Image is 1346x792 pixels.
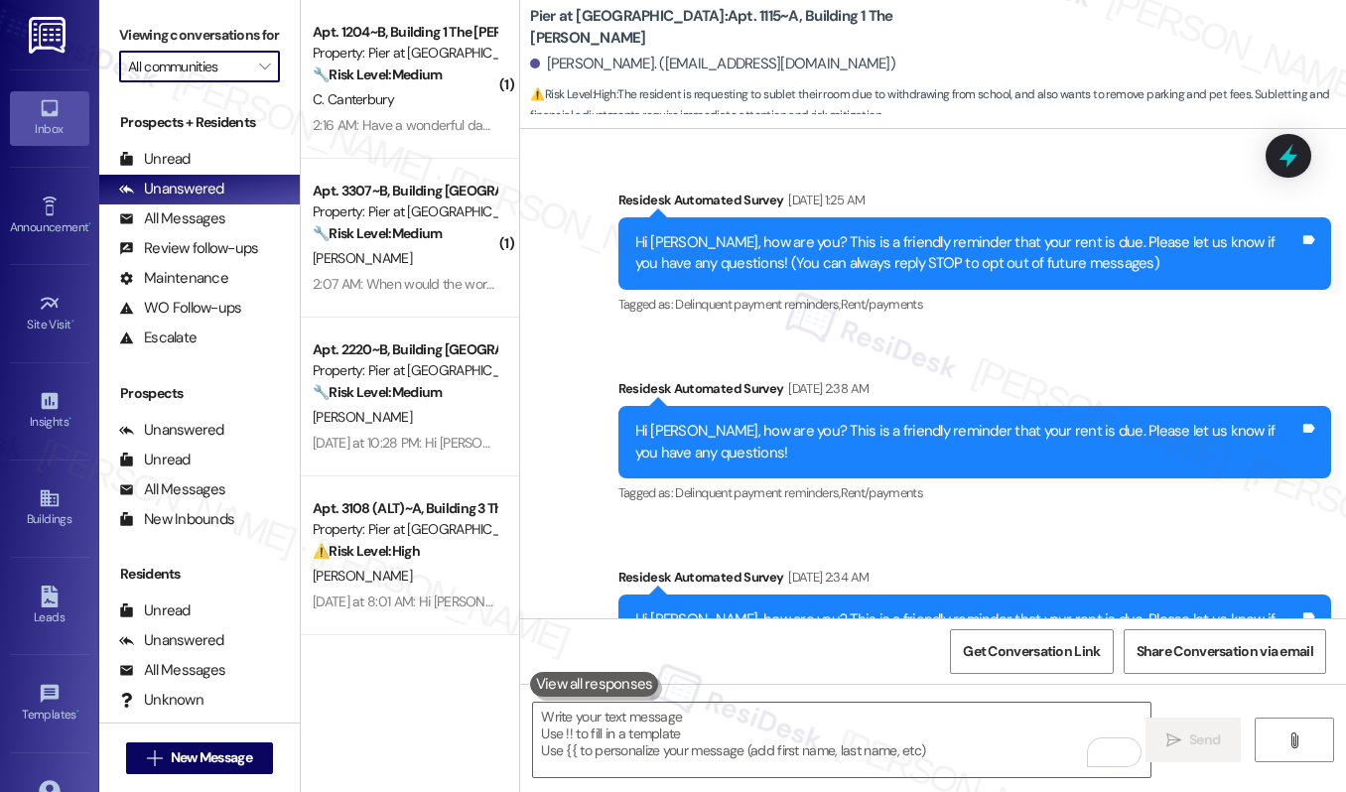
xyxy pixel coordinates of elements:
span: Get Conversation Link [963,641,1100,662]
span: New Message [171,747,252,768]
strong: 🔧 Risk Level: Medium [313,66,442,83]
div: [DATE] 2:38 AM [783,378,869,399]
div: Residesk Automated Survey [618,190,1331,217]
div: Residesk Automated Survey [618,378,1331,406]
a: Leads [10,580,89,633]
div: Unread [119,450,191,470]
span: : The resident is requesting to sublet their room due to withdrawing from school, and also wants ... [530,84,1346,127]
a: Templates • [10,677,89,730]
div: WO Follow-ups [119,298,241,319]
strong: ⚠️ Risk Level: High [530,86,615,102]
span: [PERSON_NAME] [313,408,412,426]
div: Unanswered [119,420,224,441]
div: Property: Pier at [GEOGRAPHIC_DATA] [313,201,496,222]
div: [DATE] 1:25 AM [783,190,865,210]
a: Inbox [10,91,89,145]
button: New Message [126,742,273,774]
div: All Messages [119,208,225,229]
span: Send [1189,729,1220,750]
div: Hi [PERSON_NAME], how are you? This is a friendly reminder that your rent is due. Please let us k... [635,421,1299,463]
div: Residesk Automated Survey [618,567,1331,594]
div: Unknown [119,690,203,711]
div: Unread [119,600,191,621]
span: Rent/payments [841,484,924,501]
span: C. Canterbury [313,90,394,108]
div: Maintenance [119,268,228,289]
div: Prospects [99,383,300,404]
b: Pier at [GEOGRAPHIC_DATA]: Apt. 1115~A, Building 1 The [PERSON_NAME] [530,6,927,49]
div: Tagged as: [618,478,1331,507]
textarea: To enrich screen reader interactions, please activate Accessibility in Grammarly extension settings [533,703,1150,777]
div: Property: Pier at [GEOGRAPHIC_DATA] [313,43,496,64]
span: [PERSON_NAME] [313,249,412,267]
div: All Messages [119,479,225,500]
div: Residents [99,564,300,585]
div: Apt. 1204~B, Building 1 The [PERSON_NAME] [313,22,496,43]
strong: 🔧 Risk Level: Medium [313,224,442,242]
div: Escalate [119,328,197,348]
i:  [259,59,270,74]
a: Insights • [10,384,89,438]
button: Send [1145,718,1242,762]
i:  [1166,732,1181,748]
div: 2:07 AM: When would the work order be worked on [313,275,609,293]
div: Unread [119,149,191,170]
button: Get Conversation Link [950,629,1113,674]
div: [PERSON_NAME]. ([EMAIL_ADDRESS][DOMAIN_NAME]) [530,54,895,74]
div: Apt. 3307~B, Building [GEOGRAPHIC_DATA][PERSON_NAME] [313,181,496,201]
span: • [71,315,74,329]
div: Apt. 2220~B, Building [GEOGRAPHIC_DATA][PERSON_NAME] [313,339,496,360]
span: Delinquent payment reminders , [675,296,840,313]
strong: 🔧 Risk Level: Medium [313,383,442,401]
div: Unanswered [119,179,224,199]
div: Tagged as: [618,290,1331,319]
span: • [88,217,91,231]
div: Hi [PERSON_NAME], how are you? This is a friendly reminder that your rent is due. Please let us k... [635,232,1299,275]
i:  [147,750,162,766]
div: Hi [PERSON_NAME], how are you? This is a friendly reminder that your rent is due. Please let us k... [635,609,1299,652]
div: Prospects + Residents [99,112,300,133]
img: ResiDesk Logo [29,17,69,54]
div: 2:16 AM: Have a wonderful day too! Do you think they would come [DATE]? [313,116,740,134]
div: Apt. 3108 (ALT)~A, Building 3 The [PERSON_NAME] [313,498,496,519]
div: New Inbounds [119,509,234,530]
strong: ⚠️ Risk Level: High [313,542,420,560]
a: Buildings [10,481,89,535]
a: Site Visit • [10,287,89,340]
div: [DATE] 2:34 AM [783,567,869,588]
div: Unanswered [119,630,224,651]
div: All Messages [119,660,225,681]
span: [PERSON_NAME] [313,567,412,585]
input: All communities [128,51,248,82]
button: Share Conversation via email [1124,629,1326,674]
i:  [1286,732,1301,748]
span: Rent/payments [841,296,924,313]
span: • [68,412,71,426]
label: Viewing conversations for [119,20,280,51]
span: Delinquent payment reminders , [675,484,840,501]
span: • [76,705,79,719]
span: Share Conversation via email [1137,641,1313,662]
div: Property: Pier at [GEOGRAPHIC_DATA] [313,519,496,540]
div: Property: Pier at [GEOGRAPHIC_DATA] [313,360,496,381]
div: Review follow-ups [119,238,258,259]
